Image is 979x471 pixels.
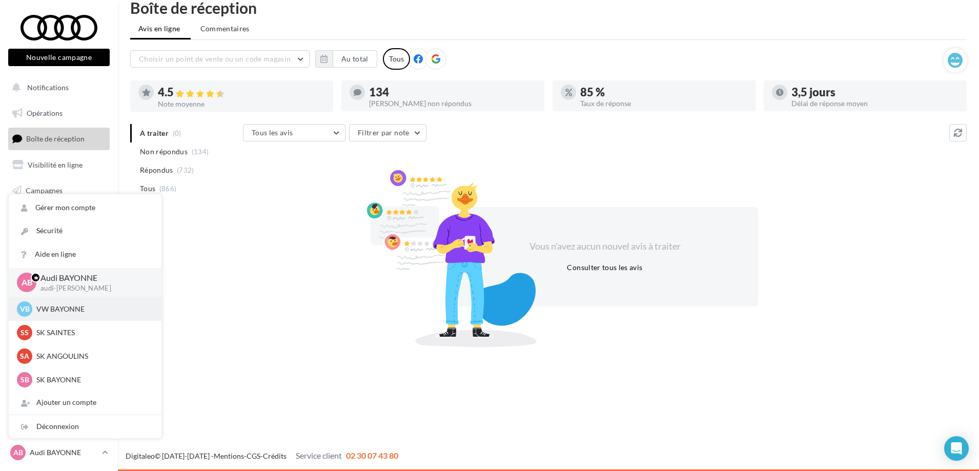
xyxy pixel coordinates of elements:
[177,166,194,174] span: (732)
[36,327,149,338] p: SK SAINTES
[159,185,177,193] span: (866)
[563,261,646,274] button: Consulter tous les avis
[9,219,161,242] a: Sécurité
[192,148,209,156] span: (134)
[40,272,145,284] p: Audi BAYONNE
[21,375,29,385] span: SB
[158,100,325,108] div: Note moyenne
[130,50,310,68] button: Choisir un point de vente ou un code magasin
[26,186,63,194] span: Campagnes
[139,54,291,63] span: Choisir un point de vente ou un code magasin
[36,375,149,385] p: SK BAYONNE
[349,124,426,141] button: Filtrer par note
[8,443,110,462] a: AB Audi BAYONNE
[9,243,161,266] a: Aide en ligne
[944,436,969,461] div: Open Intercom Messenger
[6,77,108,98] button: Notifications
[20,351,29,361] span: SA
[346,450,398,460] span: 02 30 07 43 80
[369,87,536,98] div: 134
[9,415,161,438] div: Déconnexion
[13,447,23,458] span: AB
[26,134,85,143] span: Boîte de réception
[21,327,29,338] span: SS
[6,231,112,261] a: AFFICHAGE PRESSE MD
[126,452,398,460] span: © [DATE]-[DATE] - - -
[6,154,112,176] a: Visibilité en ligne
[247,452,260,460] a: CGS
[315,50,377,68] button: Au total
[383,48,410,70] div: Tous
[243,124,345,141] button: Tous les avis
[36,304,149,314] p: VW BAYONNE
[28,160,83,169] span: Visibilité en ligne
[30,447,98,458] p: Audi BAYONNE
[36,351,149,361] p: SK ANGOULINS
[333,50,377,68] button: Au total
[140,165,173,175] span: Répondus
[263,452,287,460] a: Crédits
[517,240,693,253] div: Vous n'avez aucun nouvel avis à traiter
[791,100,958,107] div: Délai de réponse moyen
[158,87,325,98] div: 4.5
[791,87,958,98] div: 3,5 jours
[22,277,32,289] span: AB
[20,304,30,314] span: VB
[6,205,112,227] a: Médiathèque
[27,83,69,92] span: Notifications
[369,100,536,107] div: [PERSON_NAME] non répondus
[126,452,155,460] a: Digitaleo
[8,49,110,66] button: Nouvelle campagne
[40,284,145,293] p: audi-[PERSON_NAME]
[9,196,161,219] a: Gérer mon compte
[580,100,747,107] div: Taux de réponse
[27,109,63,117] span: Opérations
[140,183,155,194] span: Tous
[214,452,244,460] a: Mentions
[6,180,112,201] a: Campagnes
[6,128,112,150] a: Boîte de réception
[252,128,293,137] span: Tous les avis
[200,24,250,34] span: Commentaires
[296,450,342,460] span: Service client
[580,87,747,98] div: 85 %
[6,103,112,124] a: Opérations
[140,147,188,157] span: Non répondus
[9,391,161,414] div: Ajouter un compte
